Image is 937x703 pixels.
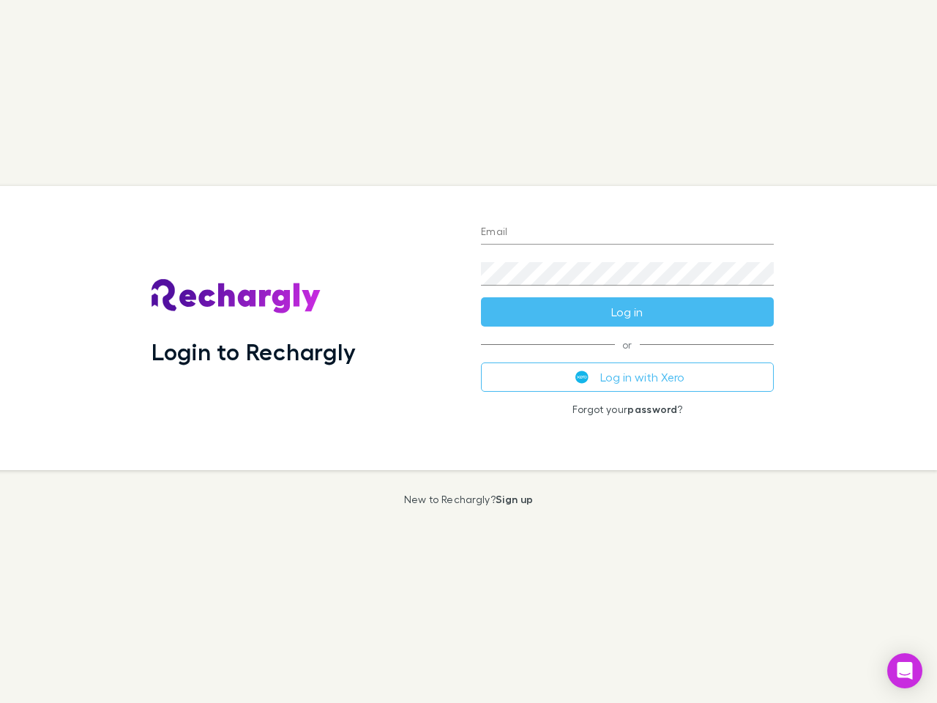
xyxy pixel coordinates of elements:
button: Log in [481,297,774,327]
a: password [627,403,677,415]
p: New to Rechargly? [404,494,534,505]
span: or [481,344,774,345]
img: Rechargly's Logo [152,279,321,314]
div: Open Intercom Messenger [887,653,922,688]
h1: Login to Rechargly [152,338,356,365]
a: Sign up [496,493,533,505]
img: Xero's logo [575,371,589,384]
button: Log in with Xero [481,362,774,392]
p: Forgot your ? [481,403,774,415]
